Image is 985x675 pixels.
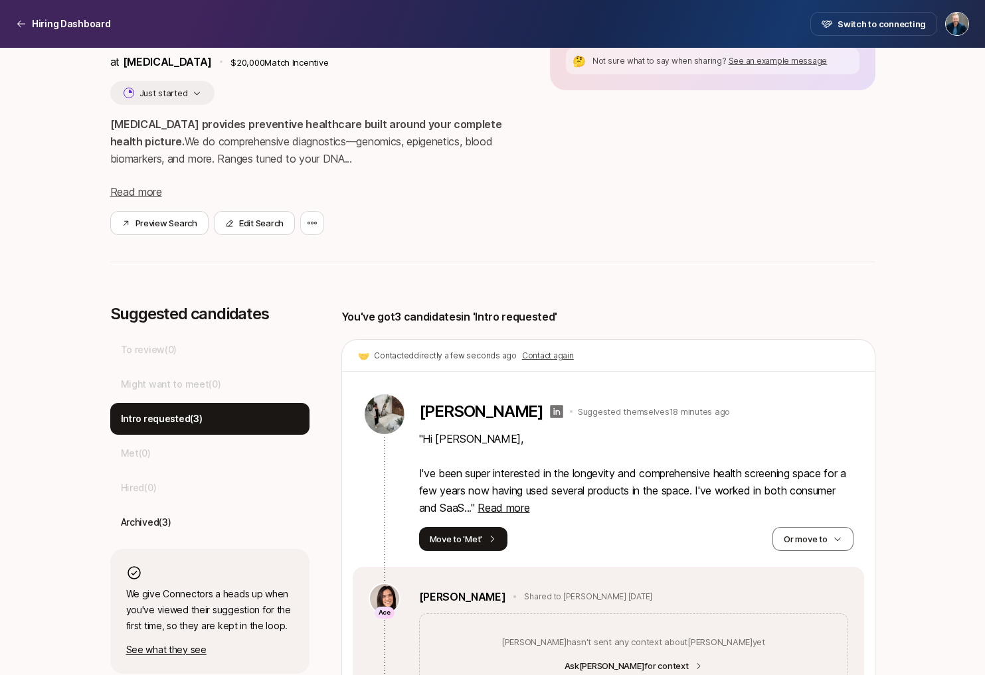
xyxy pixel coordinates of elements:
[110,305,310,323] p: Suggested candidates
[121,480,157,496] p: Hired ( 0 )
[571,53,587,69] div: 🤔
[810,12,937,36] button: Switch to connecting
[365,394,404,434] img: ac00849f_a54a_4077_8358_f658194fc011.jpg
[419,527,508,551] button: Move to 'Met'
[123,55,213,68] span: [MEDICAL_DATA]
[32,16,111,32] p: Hiring Dashboard
[121,411,203,427] p: Intro requested ( 3 )
[230,56,507,69] p: $20,000 Match Incentive
[501,635,765,648] p: [PERSON_NAME] hasn't sent any context about [PERSON_NAME] yet
[126,586,294,634] p: We give Connectors a heads up when you've viewed their suggestion for the first time, so they are...
[945,12,969,36] button: Sagan Schultz
[946,13,968,35] img: Sagan Schultz
[110,211,209,235] button: Preview Search
[419,588,506,605] a: [PERSON_NAME]
[341,308,558,325] p: You've got 3 candidates in 'Intro requested'
[358,348,369,364] span: 🤝
[110,81,215,105] button: Just started
[370,584,399,613] img: 71d7b91d_d7cb_43b4_a7ea_a9b2f2cc6e03.jpg
[838,17,926,31] span: Switch to connecting
[214,211,295,235] button: Edit Search
[578,405,730,418] p: Suggested themselves 18 minutes ago
[478,501,529,514] span: Read more
[126,642,294,658] p: See what they see
[419,402,543,421] p: [PERSON_NAME]
[592,55,854,67] p: Not sure what to say when sharing?
[110,53,213,70] p: at
[414,350,442,360] span: directly
[772,527,853,551] button: Or move to
[374,350,517,362] p: Contacted a few seconds ago
[110,185,162,198] span: Read more
[557,656,711,675] button: Ask[PERSON_NAME]for context
[110,117,505,148] strong: [MEDICAL_DATA] provides preventive healthcare built around your complete health picture.
[729,56,828,66] span: See an example message
[524,591,652,603] p: Shared to [PERSON_NAME] [DATE]
[110,115,507,167] p: We do comprehensive diagnostics—genomics, epigenetics, blood biomarkers, and more. Ranges tuned t...
[522,350,574,362] button: Contact again
[379,607,391,619] p: Ace
[121,342,177,358] p: To review ( 0 )
[121,514,171,530] p: Archived ( 3 )
[419,430,853,516] p: " Hi [PERSON_NAME], I've been super interested in the longevity and comprehensive health screenin...
[121,376,221,392] p: Might want to meet ( 0 )
[121,445,151,461] p: Met ( 0 )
